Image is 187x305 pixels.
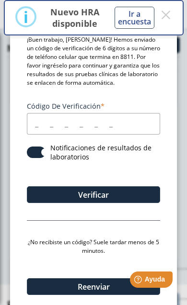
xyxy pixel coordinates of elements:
button: Close this dialog [160,6,172,23]
label: Notificaciones de resultados de laboratorios [50,143,160,161]
div: i [23,8,28,25]
button: Verificar [27,186,160,203]
input: _ _ _ _ _ _ [27,113,160,135]
button: Reenviar [27,278,160,295]
p: ¡Buen trabajo, [PERSON_NAME]! Hemos enviado un código de verificación de 6 dígitos a su número de... [27,35,160,87]
iframe: Help widget launcher [102,268,176,294]
button: Ir a encuesta [115,7,154,29]
label: Código de verificación [27,102,160,111]
p: ¿No recibiste un código? Suele tardar menos de 5 minutos. [27,238,160,255]
p: Nuevo HRA disponible [47,6,103,29]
